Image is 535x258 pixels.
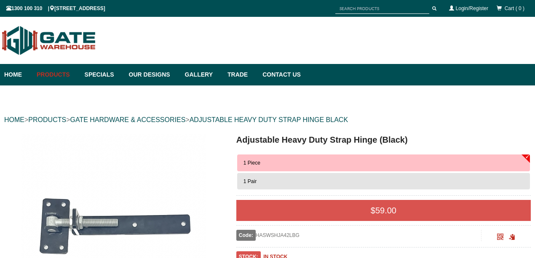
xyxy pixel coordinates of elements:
[6,5,105,11] span: 1300 100 310 | [STREET_ADDRESS]
[32,64,80,85] a: Products
[237,173,530,190] button: 1 Pair
[236,133,531,146] h1: Adjustable Heavy Duty Strap Hinge (Black)
[190,116,348,123] a: ADJUSTABLE HEAVY DUTY STRAP HINGE BLACK
[375,206,396,215] span: 59.00
[181,64,223,85] a: Gallery
[236,230,482,241] div: HASWSHJA42LBG
[4,64,32,85] a: Home
[237,154,530,171] button: 1 Piece
[243,178,257,184] span: 1 Pair
[456,5,488,11] a: Login/Register
[236,200,531,221] div: $
[28,116,66,123] a: PRODUCTS
[258,64,301,85] a: Contact Us
[236,230,256,241] span: Code:
[4,106,531,133] div: > > >
[509,234,515,240] span: Click to copy the URL
[80,64,125,85] a: Specials
[243,160,260,166] span: 1 Piece
[335,3,429,14] input: SEARCH PRODUCTS
[4,116,24,123] a: HOME
[223,64,258,85] a: Trade
[70,116,185,123] a: GATE HARDWARE & ACCESSORIES
[505,5,524,11] span: Cart ( 0 )
[125,64,181,85] a: Our Designs
[497,235,503,241] a: Click to enlarge and scan to share.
